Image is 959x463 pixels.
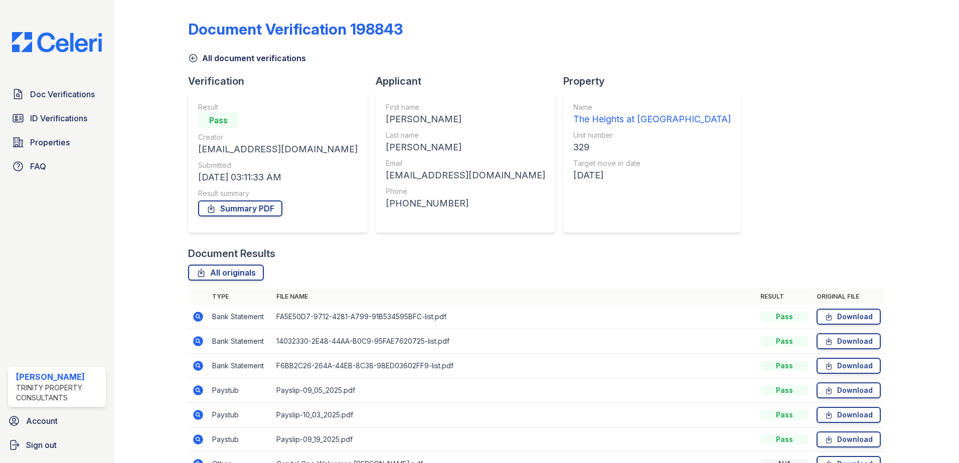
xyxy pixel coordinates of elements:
[272,403,756,427] td: Payslip-10_03_2025.pdf
[30,136,70,148] span: Properties
[198,200,282,216] a: Summary PDF
[188,52,306,64] a: All document verifications
[208,403,272,427] td: Paystub
[26,415,58,427] span: Account
[760,361,809,371] div: Pass
[8,156,106,176] a: FAQ
[817,382,881,398] a: Download
[208,427,272,452] td: Paystub
[817,431,881,447] a: Download
[198,160,358,170] div: Submitted
[198,112,238,128] div: Pass
[573,112,731,126] div: The Heights at [GEOGRAPHIC_DATA]
[198,132,358,142] div: Creator
[817,358,881,374] a: Download
[208,305,272,329] td: Bank Statement
[272,354,756,378] td: F6BB2C26-264A-44EB-8C38-98ED03602FF9-list.pdf
[4,435,110,455] a: Sign out
[198,142,358,156] div: [EMAIL_ADDRESS][DOMAIN_NAME]
[573,158,731,168] div: Target move in date
[386,158,545,168] div: Email
[386,196,545,210] div: [PHONE_NUMBER]
[760,312,809,322] div: Pass
[16,383,102,403] div: Trinity Property Consultants
[760,434,809,444] div: Pass
[386,130,545,140] div: Last name
[563,74,749,88] div: Property
[208,289,272,305] th: Type
[817,407,881,423] a: Download
[188,247,275,261] div: Document Results
[386,186,545,196] div: Phone
[208,354,272,378] td: Bank Statement
[573,140,731,154] div: 329
[188,265,264,281] a: All originals
[813,289,885,305] th: Original file
[573,168,731,182] div: [DATE]
[30,112,87,124] span: ID Verifications
[272,427,756,452] td: Payslip-09_19_2025.pdf
[198,102,358,112] div: Result
[386,140,545,154] div: [PERSON_NAME]
[573,130,731,140] div: Unit number
[188,74,376,88] div: Verification
[817,333,881,349] a: Download
[760,410,809,420] div: Pass
[817,309,881,325] a: Download
[30,160,46,172] span: FAQ
[272,305,756,329] td: FA5E50D7-9712-4281-A799-91B534595BFC-list.pdf
[386,102,545,112] div: First name
[16,371,102,383] div: [PERSON_NAME]
[760,336,809,346] div: Pass
[30,88,95,100] span: Doc Verifications
[8,84,106,104] a: Doc Verifications
[26,439,57,451] span: Sign out
[376,74,563,88] div: Applicant
[272,378,756,403] td: Payslip-09_05_2025.pdf
[8,132,106,152] a: Properties
[8,108,106,128] a: ID Verifications
[760,385,809,395] div: Pass
[208,329,272,354] td: Bank Statement
[188,20,403,38] div: Document Verification 198843
[208,378,272,403] td: Paystub
[4,32,110,52] img: CE_Logo_Blue-a8612792a0a2168367f1c8372b55b34899dd931a85d93a1a3d3e32e68fde9ad4.png
[198,170,358,184] div: [DATE] 03:11:33 AM
[573,102,731,126] a: Name The Heights at [GEOGRAPHIC_DATA]
[573,102,731,112] div: Name
[756,289,813,305] th: Result
[386,168,545,182] div: [EMAIL_ADDRESS][DOMAIN_NAME]
[272,289,756,305] th: File name
[272,329,756,354] td: 14032330-2E48-44AA-B0C9-95FAE7620725-list.pdf
[4,411,110,431] a: Account
[198,188,358,198] div: Result summary
[386,112,545,126] div: [PERSON_NAME]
